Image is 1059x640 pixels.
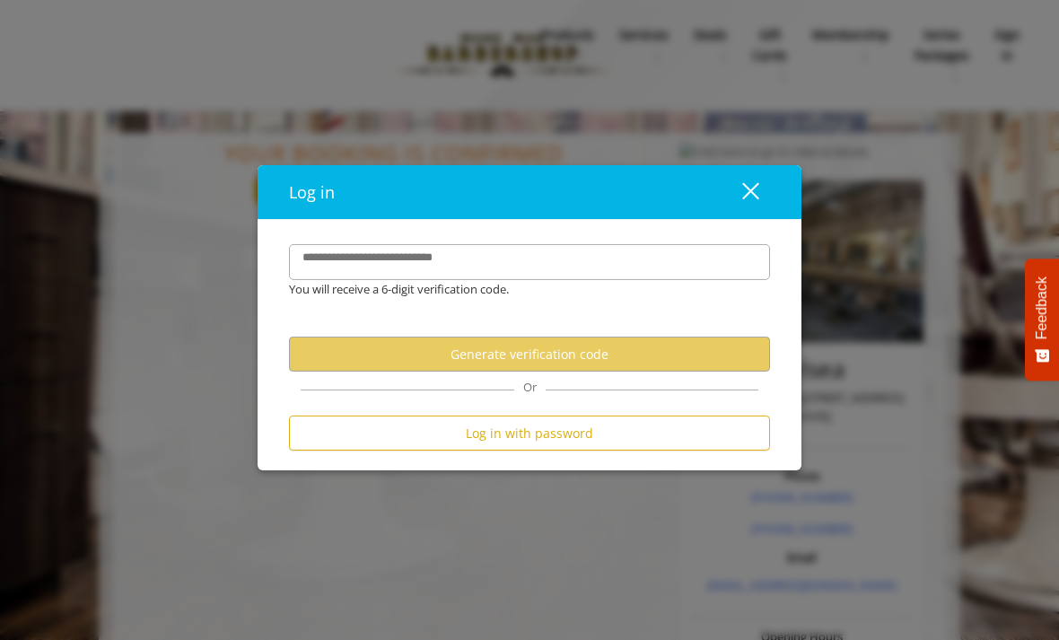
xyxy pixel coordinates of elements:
[722,181,757,204] div: close dialog
[276,280,757,299] div: You will receive a 6-digit verification code.
[289,181,335,203] span: Log in
[514,379,546,395] span: Or
[289,337,770,372] button: Generate verification code
[709,176,770,208] button: close dialog
[1034,276,1050,339] span: Feedback
[289,416,770,451] button: Log in with password
[1025,259,1059,381] button: Feedback - Show survey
